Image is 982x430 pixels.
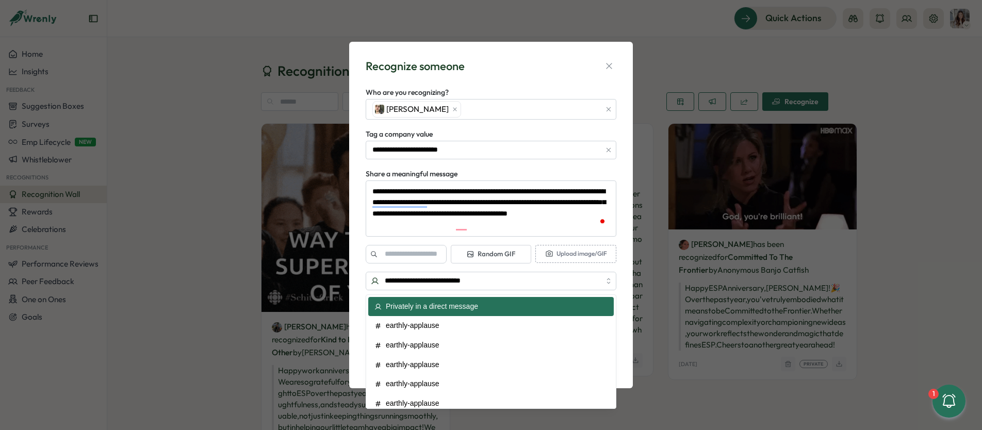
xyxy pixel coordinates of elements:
label: Who are you recognizing? [366,87,449,98]
div: Privately in a direct message [386,301,478,312]
img: Maddie [375,105,384,114]
label: Share a meaningful message [366,169,457,180]
button: 1 [932,385,965,418]
div: earthly-applause [386,359,439,371]
span: [PERSON_NAME] [386,104,449,115]
div: Recognize someone [366,58,465,74]
div: earthly-applause [386,378,439,390]
div: earthly-applause [386,320,439,332]
div: 1 [928,389,939,399]
span: Random GIF [466,250,515,259]
div: earthly-applause [386,340,439,351]
div: earthly-applause [386,398,439,409]
textarea: To enrich screen reader interactions, please activate Accessibility in Grammarly extension settings [366,180,616,237]
label: Tag a company value [366,129,433,140]
button: Random GIF [451,245,532,263]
